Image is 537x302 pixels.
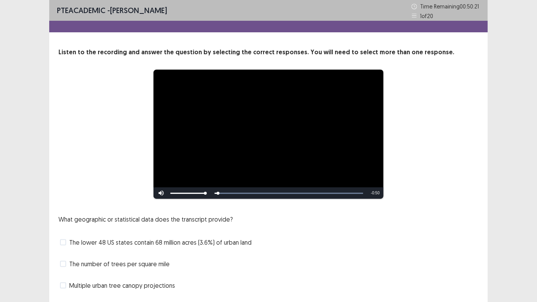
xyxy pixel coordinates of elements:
div: Volume Level [170,193,205,194]
span: 0:50 [372,191,380,195]
span: PTE academic [57,5,105,15]
p: - [PERSON_NAME] [57,5,167,16]
div: Video Player [153,70,384,199]
button: Mute [153,187,169,199]
p: 1 of 20 [420,12,433,20]
span: The lower 48 US states contain 68 million acres (3.6%) of urban land [69,238,252,247]
p: Listen to the recording and answer the question by selecting the correct responses. You will need... [58,48,479,57]
span: - [371,191,372,195]
span: Multiple urban tree canopy projections [69,281,175,290]
p: What geographic or statistical data does the transcript provide? [58,215,233,224]
span: The number of trees per square mile [69,259,170,269]
p: Time Remaining 00 : 50 : 21 [420,2,480,10]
